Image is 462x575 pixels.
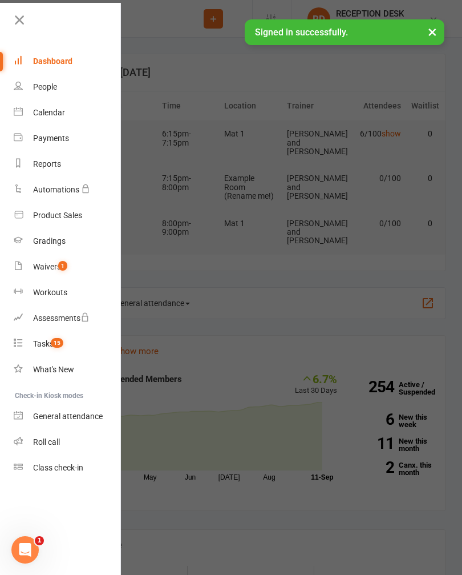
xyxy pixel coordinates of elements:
[58,261,67,271] span: 1
[422,19,443,44] button: ×
[33,82,57,91] div: People
[255,27,348,38] span: Signed in successfully.
[33,288,67,297] div: Workouts
[14,280,121,305] a: Workouts
[33,262,61,271] div: Waivers
[33,108,65,117] div: Calendar
[33,313,90,323] div: Assessments
[14,357,121,383] a: What's New
[33,339,54,348] div: Tasks
[35,536,44,545] span: 1
[14,455,121,481] a: Class kiosk mode
[33,159,61,168] div: Reports
[33,236,66,246] div: Gradings
[14,49,121,74] a: Dashboard
[14,126,121,151] a: Payments
[33,185,79,194] div: Automations
[14,100,121,126] a: Calendar
[14,404,121,429] a: General attendance kiosk mode
[14,151,121,177] a: Reports
[14,254,121,280] a: Waivers 1
[51,338,63,348] span: 15
[33,463,83,472] div: Class check-in
[33,437,60,447] div: Roll call
[14,177,121,203] a: Automations
[33,211,82,220] div: Product Sales
[33,57,72,66] div: Dashboard
[33,412,103,421] div: General attendance
[14,305,121,331] a: Assessments
[33,365,74,374] div: What's New
[14,331,121,357] a: Tasks 15
[11,536,39,564] iframe: Intercom live chat
[14,74,121,100] a: People
[33,134,69,143] div: Payments
[14,228,121,254] a: Gradings
[14,429,121,455] a: Roll call
[14,203,121,228] a: Product Sales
